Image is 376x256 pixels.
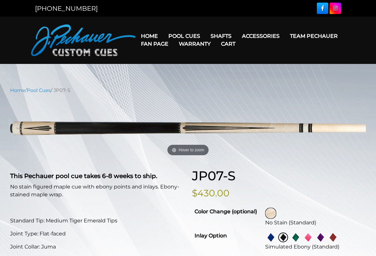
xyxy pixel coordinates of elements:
img: Green Pearl [291,233,300,242]
strong: Inlay Option [195,233,227,239]
a: Pool Cues [163,28,205,44]
p: Joint Type: Flat-faced [10,230,184,238]
img: Pink Pearl [303,233,313,242]
h1: JP07-S [192,168,366,184]
img: Purple Pearl [316,233,325,242]
div: Simulated Ebony (Standard) [265,243,363,251]
bdi: $430.00 [192,188,230,199]
a: Cart [216,36,241,52]
a: [PHONE_NUMBER] [35,5,98,12]
img: Pechauer Custom Cues [31,24,136,56]
p: Joint Collar: Juma [10,243,184,251]
strong: This Pechauer pool cue takes 6-8 weeks to ship. [10,172,157,180]
a: Home [136,28,163,44]
img: Red Pearl [328,233,338,242]
a: Team Pechauer [285,28,343,44]
img: Blue Pearl [266,233,276,242]
img: Simulated Ebony [278,233,288,242]
a: Warranty [174,36,216,52]
strong: Color Change (optional) [195,208,257,215]
nav: Breadcrumb [10,87,366,94]
a: Accessories [237,28,285,44]
div: No Stain (Standard) [265,219,363,227]
img: No Stain [266,208,276,218]
a: Hover to zoom [10,99,366,158]
p: No stain figured maple cue with ebony points and inlays. Ebony-stained maple wrap. [10,183,184,199]
p: Standard Tip: Medium Tiger Emerald Tips [10,217,184,225]
a: Fan Page [136,36,174,52]
a: Pool Cues [27,87,51,93]
a: Home [10,87,25,93]
a: Shafts [205,28,237,44]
